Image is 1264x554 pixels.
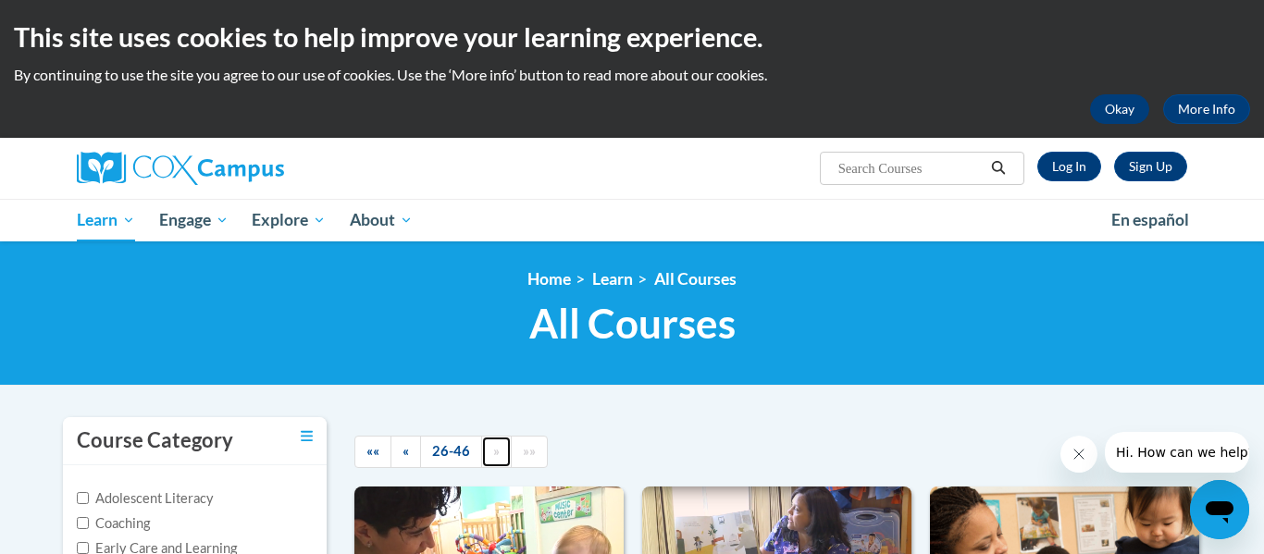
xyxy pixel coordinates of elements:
span: About [350,209,413,231]
iframe: Close message [1060,436,1097,473]
label: Adolescent Literacy [77,488,214,509]
a: 26-46 [420,436,482,468]
span: » [493,443,500,459]
a: Learn [592,269,633,289]
a: End [511,436,548,468]
span: En español [1111,210,1189,229]
a: Home [527,269,571,289]
span: All Courses [529,299,736,348]
a: Learn [65,199,147,241]
h3: Course Category [77,426,233,455]
button: Okay [1090,94,1149,124]
iframe: Button to launch messaging window [1190,480,1249,539]
a: Previous [390,436,421,468]
a: Register [1114,152,1187,181]
a: Engage [147,199,241,241]
a: Log In [1037,152,1101,181]
p: By continuing to use the site you agree to our use of cookies. Use the ‘More info’ button to read... [14,65,1250,85]
span: Engage [159,209,229,231]
span: Explore [252,209,326,231]
a: Begining [354,436,391,468]
a: All Courses [654,269,737,289]
span: « [403,443,409,459]
input: Checkbox for Options [77,517,89,529]
h2: This site uses cookies to help improve your learning experience. [14,18,1250,55]
a: Next [481,436,512,468]
img: Cox Campus [77,152,284,185]
a: En español [1099,201,1201,240]
a: Cox Campus [77,152,428,185]
a: Toggle collapse [301,426,313,447]
a: More Info [1163,94,1250,124]
a: About [338,199,425,241]
span: Hi. How can we help? [11,13,150,28]
input: Checkbox for Options [77,492,89,504]
span: «« [366,443,379,459]
input: Search Courses [836,157,985,179]
span: »» [523,443,536,459]
span: Learn [77,209,135,231]
iframe: Message from company [1105,432,1249,473]
input: Checkbox for Options [77,542,89,554]
a: Explore [240,199,338,241]
div: Main menu [49,199,1215,241]
button: Search [985,157,1012,179]
label: Coaching [77,513,150,534]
